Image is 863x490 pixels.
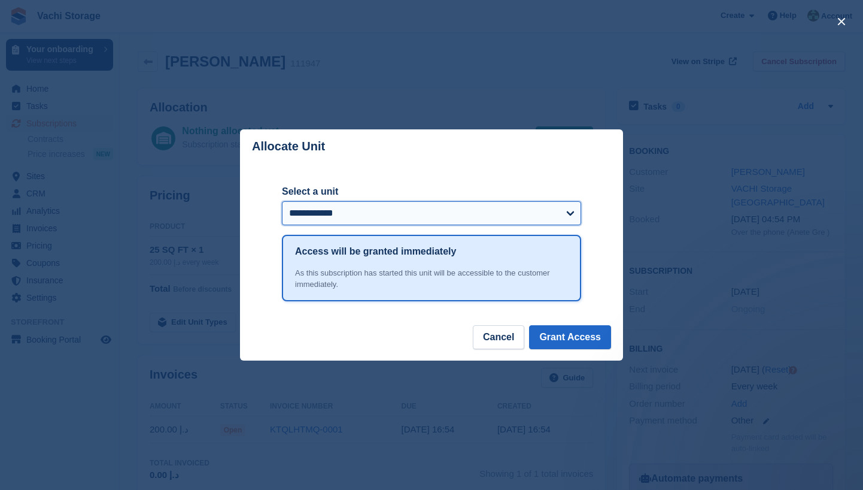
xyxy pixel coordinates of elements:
button: close [832,12,851,31]
button: Grant Access [529,325,611,349]
h1: Access will be granted immediately [295,244,456,259]
div: As this subscription has started this unit will be accessible to the customer immediately. [295,267,568,291]
p: Allocate Unit [252,140,325,153]
button: Cancel [473,325,524,349]
label: Select a unit [282,184,581,199]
